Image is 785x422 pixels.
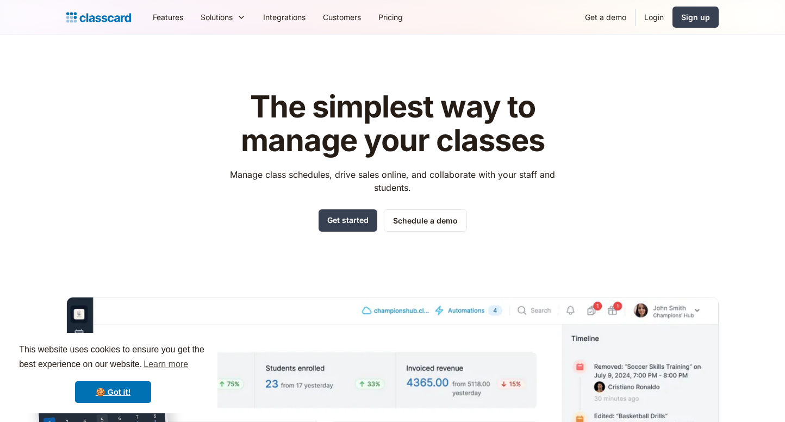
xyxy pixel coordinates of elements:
[9,333,217,413] div: cookieconsent
[66,10,131,25] a: Logo
[144,5,192,29] a: Features
[636,5,672,29] a: Login
[201,11,233,23] div: Solutions
[314,5,370,29] a: Customers
[672,7,719,28] a: Sign up
[142,356,190,373] a: learn more about cookies
[19,343,207,373] span: This website uses cookies to ensure you get the best experience on our website.
[220,168,565,194] p: Manage class schedules, drive sales online, and collaborate with your staff and students.
[75,381,151,403] a: dismiss cookie message
[681,11,710,23] div: Sign up
[220,90,565,157] h1: The simplest way to manage your classes
[384,209,467,232] a: Schedule a demo
[192,5,254,29] div: Solutions
[254,5,314,29] a: Integrations
[319,209,377,232] a: Get started
[370,5,412,29] a: Pricing
[576,5,635,29] a: Get a demo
